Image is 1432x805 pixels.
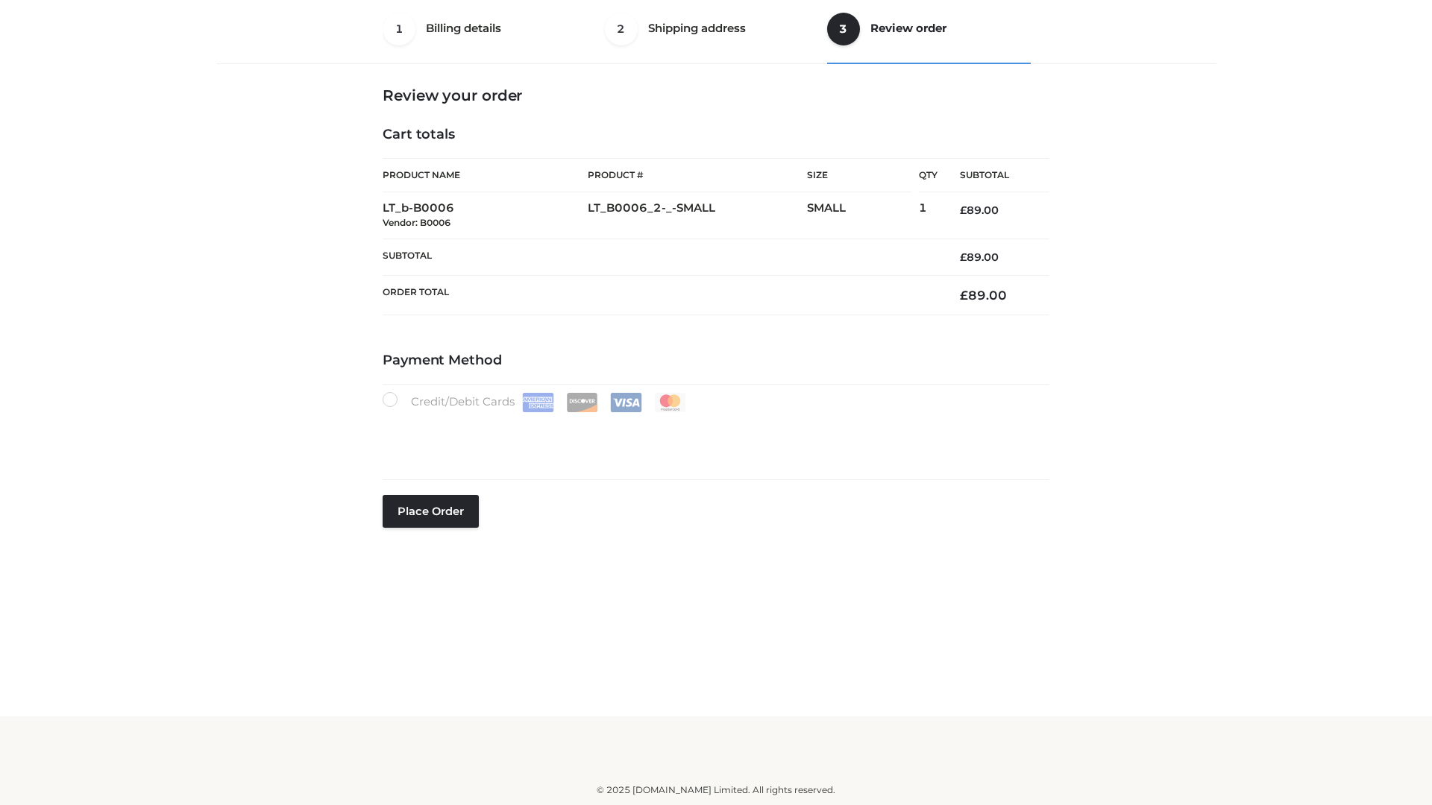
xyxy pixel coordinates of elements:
td: 1 [919,192,938,239]
th: Product # [588,158,807,192]
td: SMALL [807,192,919,239]
span: £ [960,203,967,217]
th: Subtotal [938,159,1049,192]
label: Credit/Debit Cards [383,392,688,412]
th: Size [807,159,911,192]
th: Qty [919,158,938,192]
h4: Payment Method [383,353,1049,369]
th: Order Total [383,276,938,315]
small: Vendor: B0006 [383,217,450,228]
h4: Cart totals [383,127,1049,143]
td: LT_b-B0006 [383,192,588,239]
span: £ [960,250,967,264]
bdi: 89.00 [960,203,999,217]
bdi: 89.00 [960,250,999,264]
img: Mastercard [654,393,686,412]
th: Product Name [383,158,588,192]
button: Place order [383,495,479,528]
span: £ [960,288,968,303]
img: Amex [522,393,554,412]
th: Subtotal [383,239,938,275]
img: Visa [610,393,642,412]
iframe: Secure payment input frame [380,409,1046,464]
img: Discover [566,393,598,412]
div: © 2025 [DOMAIN_NAME] Limited. All rights reserved. [222,783,1210,798]
bdi: 89.00 [960,288,1007,303]
h3: Review your order [383,86,1049,104]
td: LT_B0006_2-_-SMALL [588,192,807,239]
